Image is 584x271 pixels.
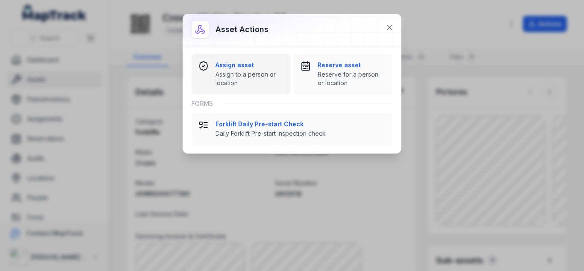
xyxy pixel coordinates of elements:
[192,94,392,113] div: Forms
[215,24,268,36] h3: Asset actions
[192,113,392,145] button: Forklift Daily Pre-start CheckDaily Forklift Pre-start inspection check
[318,70,386,87] span: Reserve for a person or location
[215,70,283,87] span: Assign to a person or location
[215,120,386,128] strong: Forklift Daily Pre-start Check
[318,61,386,69] strong: Reserve asset
[192,54,290,94] button: Assign assetAssign to a person or location
[215,61,283,69] strong: Assign asset
[294,54,392,94] button: Reserve assetReserve for a person or location
[215,129,386,138] span: Daily Forklift Pre-start inspection check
